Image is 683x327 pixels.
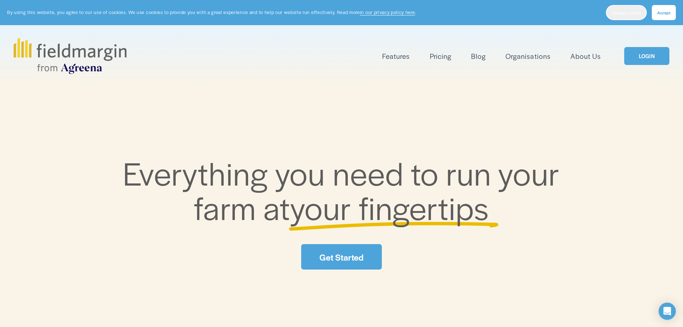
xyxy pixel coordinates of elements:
a: About Us [570,50,601,62]
span: Manage cookies [612,10,641,15]
a: LOGIN [624,47,669,65]
button: Manage cookies [606,5,647,20]
button: Accept [652,5,676,20]
a: Pricing [430,50,451,62]
p: By using this website, you agree to our use of cookies. We use cookies to provide you with a grea... [7,9,416,16]
span: your fingertips [290,184,489,229]
a: Organisations [506,50,550,62]
a: folder dropdown [382,50,410,62]
span: Features [382,51,410,61]
span: Everything you need to run your farm at [123,150,567,229]
img: fieldmargin.com [14,38,126,74]
a: Blog [471,50,486,62]
a: Get Started [301,244,381,270]
div: Open Intercom Messenger [659,303,676,320]
a: in our privacy policy here [360,9,415,15]
span: Accept [657,10,670,15]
